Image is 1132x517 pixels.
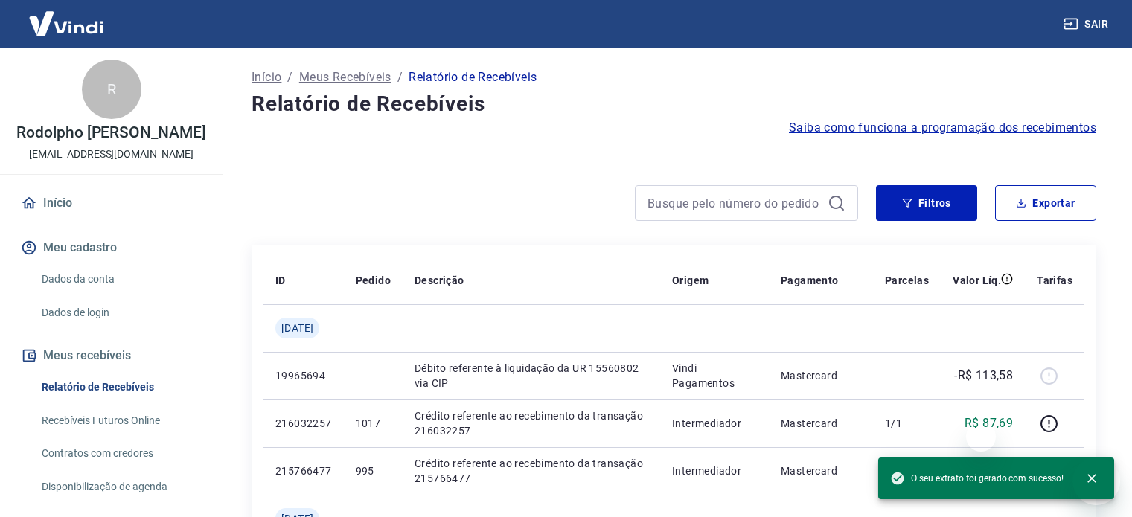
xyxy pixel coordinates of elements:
[966,422,996,452] iframe: Fechar mensagem
[36,264,205,295] a: Dados da conta
[356,416,391,431] p: 1017
[18,187,205,219] a: Início
[409,68,537,86] p: Relatório de Recebíveis
[36,472,205,502] a: Disponibilização de agenda
[36,372,205,402] a: Relatório de Recebíveis
[672,463,757,478] p: Intermediador
[1072,457,1120,505] iframe: Botão para abrir a janela de mensagens
[781,463,861,478] p: Mastercard
[953,273,1001,288] p: Valor Líq.
[876,185,977,221] button: Filtros
[299,68,391,86] a: Meus Recebíveis
[275,273,286,288] p: ID
[672,416,757,431] p: Intermediador
[789,119,1096,137] a: Saiba como funciona a programação dos recebimentos
[18,339,205,372] button: Meus recebíveis
[672,273,709,288] p: Origem
[781,368,861,383] p: Mastercard
[885,368,929,383] p: -
[281,321,313,335] span: [DATE]
[36,298,205,328] a: Dados de login
[647,192,822,214] input: Busque pelo número do pedido
[18,231,205,264] button: Meu cadastro
[415,361,648,391] p: Débito referente à liquidação da UR 15560802 via CIP
[415,273,464,288] p: Descrição
[356,463,391,478] p: 995
[252,89,1096,119] h4: Relatório de Recebíveis
[275,416,332,431] p: 216032257
[781,273,839,288] p: Pagamento
[672,361,757,391] p: Vindi Pagamentos
[885,416,929,431] p: 1/1
[415,408,648,438] p: Crédito referente ao recebimento da transação 216032257
[397,68,403,86] p: /
[356,273,391,288] p: Pedido
[1037,273,1072,288] p: Tarifas
[995,185,1096,221] button: Exportar
[287,68,292,86] p: /
[1061,10,1114,38] button: Sair
[890,471,1064,486] span: O seu extrato foi gerado com sucesso!
[36,405,205,436] a: Recebíveis Futuros Online
[781,416,861,431] p: Mastercard
[415,456,648,486] p: Crédito referente ao recebimento da transação 215766477
[954,367,1013,385] p: -R$ 113,58
[16,125,206,141] p: Rodolpho [PERSON_NAME]
[18,1,115,46] img: Vindi
[275,368,332,383] p: 19965694
[82,60,141,119] div: R
[275,463,332,478] p: 215766477
[29,147,194,162] p: [EMAIL_ADDRESS][DOMAIN_NAME]
[885,273,929,288] p: Parcelas
[252,68,281,86] a: Início
[36,438,205,469] a: Contratos com credores
[965,414,1013,432] p: R$ 87,69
